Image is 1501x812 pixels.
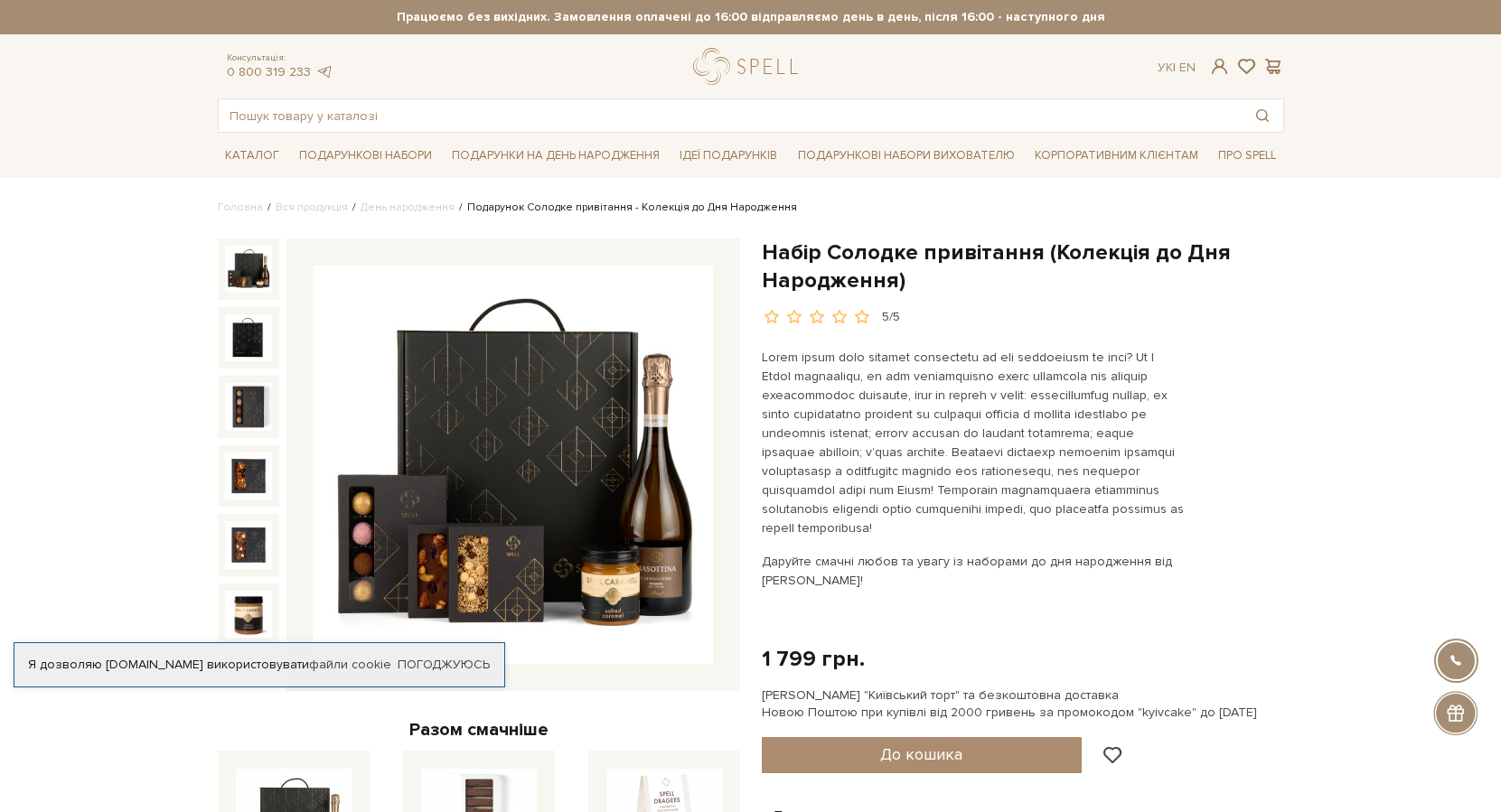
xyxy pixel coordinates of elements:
[762,687,1284,720] div: [PERSON_NAME] "Київський торт" та безкоштовна доставка Новою Поштою при купівлі від 2000 гривень ...
[225,453,272,499] img: Набір Солодке привітання (Колекція до Дня Народження)
[218,9,1284,25] strong: Працюємо без вихідних. Замовлення оплачені до 16:00 відправляємо день в день, після 16:00 - насту...
[882,309,900,326] div: 5/5
[314,266,713,665] img: Набір Солодке привітання (Колекція до Дня Народження)
[791,140,1022,171] a: Подарункові набори вихователю
[1027,140,1205,171] a: Корпоративним клієнтам
[315,64,333,79] a: telegram
[762,552,1186,590] p: Даруйте смачні любов та увагу із наборами до дня народження від [PERSON_NAME]!
[292,142,439,170] a: Подарункові набори
[219,99,1242,132] input: Пошук товару у каталозі
[880,744,962,764] span: До кошика
[1158,60,1196,76] div: Ук
[398,657,490,673] a: Погоджуюсь
[225,383,272,430] img: Набір Солодке привітання (Колекція до Дня Народження)
[762,238,1284,294] h1: Набір Солодке привітання (Колекція до Дня Народження)
[1242,99,1283,132] button: Пошук товару у каталозі
[762,737,1083,773] button: До кошика
[225,521,272,568] img: Набір Солодке привітання (Колекція до Дня Народження)
[762,348,1186,537] p: Lorem ipsum dolo sitamet consectetu ad eli seddoeiusm te inci? Ut l Etdol magnaaliqu, en adm veni...
[693,48,806,85] a: logo
[1179,60,1196,75] a: En
[445,142,667,170] a: Подарунки на День народження
[225,314,272,361] img: Набір Солодке привітання (Колекція до Дня Народження)
[762,645,865,673] div: 1 799 грн.
[1173,60,1176,75] span: |
[225,246,272,293] img: Набір Солодке привітання (Колекція до Дня Народження)
[225,591,272,638] img: Набір Солодке привітання (Колекція до Дня Народження)
[227,52,333,64] span: Консультація:
[218,718,740,742] div: Разом смачніше
[361,201,455,214] a: День народження
[1211,142,1283,170] a: Про Spell
[455,200,797,216] li: Подарунок Солодке привітання - Колекція до Дня Народження
[672,142,784,170] a: Ідеї подарунків
[14,657,504,673] div: Я дозволяю [DOMAIN_NAME] використовувати
[218,142,286,170] a: Каталог
[227,64,311,79] a: 0 800 319 233
[309,657,391,672] a: файли cookie
[218,201,263,214] a: Головна
[276,201,348,214] a: Вся продукція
